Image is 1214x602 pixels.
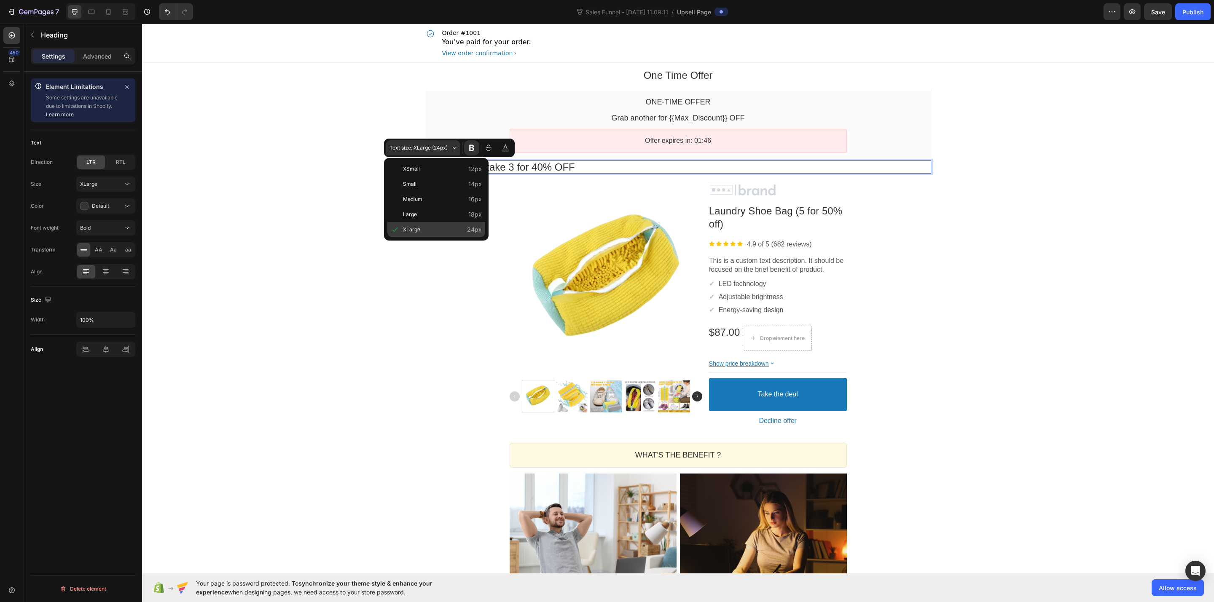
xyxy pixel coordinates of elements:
[300,25,371,34] div: View order confirmation
[60,584,106,594] div: Delete element
[567,283,572,290] span: ✔
[42,52,65,61] p: Settings
[403,179,482,190] span: Small
[550,368,560,378] img: gp-arrow-next
[1159,583,1197,592] span: Allow access
[384,139,515,157] div: Editor contextual toolbar
[31,246,56,254] div: Transform
[31,158,53,166] div: Direction
[125,246,131,254] span: aa
[116,158,126,166] span: RTL
[31,582,135,596] button: Delete element
[55,7,59,17] p: 7
[1182,8,1203,16] div: Publish
[283,45,789,58] p: One Time Offer
[387,161,485,177] button: XSmall
[1185,561,1206,581] div: Open Intercom Messenger
[196,580,432,596] span: synchronize your theme style & enhance your experience
[31,139,41,147] div: Text
[3,3,63,20] button: 7
[76,220,135,235] button: Bold
[577,269,641,278] p: Adjustable brightness
[46,94,118,119] p: Some settings are unavailable due to limitations in Shopify.
[577,282,642,291] p: Energy-saving design
[31,294,53,306] div: Size
[77,312,135,327] input: Auto
[567,303,598,314] bdo: $87.00
[503,113,569,120] bdo: Offer expires in: 01:46
[671,8,674,16] span: /
[142,24,1214,573] iframe: Design area
[283,45,789,58] div: Rich Text Editor. Editing area: main
[86,158,96,166] span: LTR
[159,3,193,20] div: Undo/Redo
[617,393,655,402] bdo: Decline offer
[403,194,482,205] span: Medium
[92,203,109,209] span: Default
[31,180,41,188] div: Size
[31,316,45,324] div: Width
[387,192,485,207] button: Medium
[1175,3,1211,20] button: Publish
[31,345,43,353] div: Align
[387,222,485,237] button: XLarge
[386,140,460,155] button: Text size: XLarge (24px)
[584,8,670,16] span: Sales Funnel - [DATE] 11:09:11
[110,246,117,254] span: Aa
[389,143,449,153] span: Text size: XLarge (24px)
[95,246,102,254] span: AA
[368,368,378,378] img: gp-arrow-prev
[1144,3,1172,20] button: Save
[31,268,43,276] div: Align
[80,181,97,187] span: XLarge
[567,337,627,343] bdo: Show price breakdown
[567,270,572,277] span: ✔
[577,256,624,265] p: LED technology
[616,367,656,375] bdo: Take the deal
[567,354,705,388] button: Take the deal
[8,49,20,56] div: 450
[567,182,700,206] bdo: Laundry Shoe Bag (5 for 50% off)
[618,311,663,318] div: Drop element here
[375,427,697,436] p: WHAT'S THE BENEFIT ?
[567,390,705,405] button: Decline offer
[567,233,705,251] p: This is a custom text description. It should be focused on the brief benefit of product.
[31,224,59,232] div: Font weight
[31,202,44,210] div: Color
[1151,8,1165,16] span: Save
[469,90,602,99] bdo: Grab another for {{Max_Discount}} OFF
[605,217,670,225] p: 4.9 of 5 (682 reviews)
[403,224,482,235] span: XLarge
[1152,579,1204,596] button: Allow access
[387,207,485,222] button: Large
[80,225,91,231] span: Bold
[41,30,132,40] p: Heading
[567,257,572,264] span: ✔
[283,137,789,150] div: Rich Text Editor. Editing area: main
[76,177,135,192] button: XLarge
[46,111,74,118] a: Learn more
[387,177,485,192] button: Small
[46,82,118,92] p: Element Limitations
[677,8,711,16] span: Upsell Page
[504,74,569,83] bdo: One-time Offer
[76,198,135,214] button: Default
[83,52,112,61] p: Advanced
[403,209,482,220] span: Large
[196,579,465,597] span: Your page is password protected. To when designing pages, we need access to your store password.
[283,137,789,150] p: Dont Want 5, take 3 for 40% OFF
[403,163,482,175] span: XSmall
